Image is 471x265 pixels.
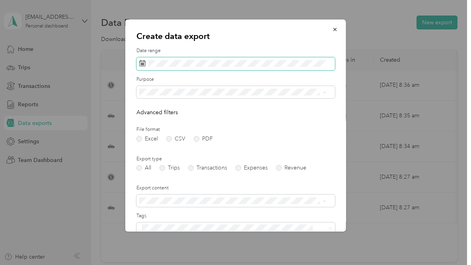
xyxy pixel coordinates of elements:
label: All [136,165,151,171]
label: Date range [136,47,335,55]
label: Revenue [276,165,306,171]
label: Tags [136,212,335,220]
label: CSV [166,136,185,142]
label: Trips [160,165,180,171]
iframe: Everlance-gr Chat Button Frame [426,220,471,265]
label: PDF [194,136,213,142]
label: Purpose [136,76,335,83]
label: Excel [136,136,158,142]
p: Create data export [136,31,335,42]
label: Export content [136,185,335,192]
label: Expenses [235,165,268,171]
label: File format [136,126,335,133]
label: Transactions [188,165,227,171]
label: Export type [136,156,335,163]
p: Advanced filters [136,108,335,117]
